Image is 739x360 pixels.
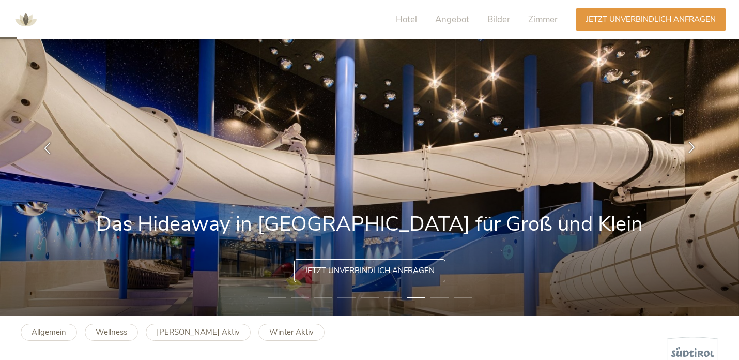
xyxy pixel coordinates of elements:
[32,327,66,337] b: Allgemein
[146,324,251,341] a: [PERSON_NAME] Aktiv
[85,324,138,341] a: Wellness
[258,324,325,341] a: Winter Aktiv
[396,13,417,25] span: Hotel
[269,327,314,337] b: Winter Aktiv
[528,13,558,25] span: Zimmer
[96,327,127,337] b: Wellness
[10,16,41,23] a: AMONTI & LUNARIS Wellnessresort
[21,324,77,341] a: Allgemein
[586,14,716,25] span: Jetzt unverbindlich anfragen
[435,13,469,25] span: Angebot
[157,327,240,337] b: [PERSON_NAME] Aktiv
[305,265,435,276] span: Jetzt unverbindlich anfragen
[10,4,41,35] img: AMONTI & LUNARIS Wellnessresort
[487,13,510,25] span: Bilder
